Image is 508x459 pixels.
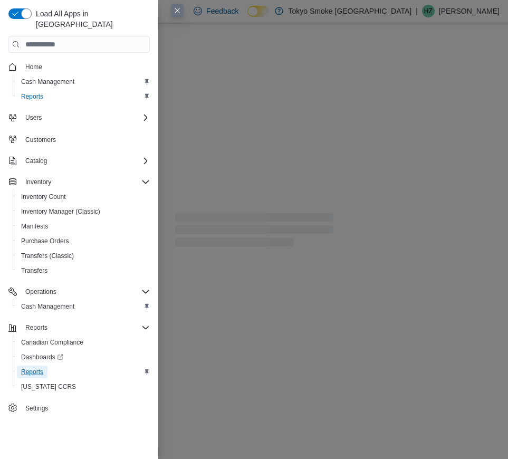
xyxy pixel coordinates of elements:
a: Transfers (Classic) [17,250,78,262]
span: Settings [21,401,150,415]
span: Transfers (Classic) [21,252,74,260]
button: Catalog [4,154,154,168]
span: Reports [25,323,47,332]
a: Inventory Count [17,190,70,203]
a: Cash Management [17,75,79,88]
button: Users [21,111,46,124]
button: Cash Management [13,299,154,314]
span: Reports [21,321,150,334]
span: Home [21,60,150,73]
a: Settings [21,402,52,415]
button: Transfers (Classic) [13,248,154,263]
span: Catalog [25,157,47,165]
span: Dashboards [21,353,63,361]
span: Catalog [21,155,150,167]
span: Transfers (Classic) [17,250,150,262]
button: Inventory [4,175,154,189]
nav: Complex example [8,55,150,418]
span: Inventory Manager (Classic) [21,207,100,216]
a: [US_STATE] CCRS [17,380,80,393]
span: Canadian Compliance [21,338,83,347]
button: Inventory Count [13,189,154,204]
button: Purchase Orders [13,234,154,248]
a: Manifests [17,220,52,233]
span: Inventory Count [21,193,66,201]
span: Reports [17,366,150,378]
span: Users [21,111,150,124]
button: Inventory [21,176,55,188]
button: Canadian Compliance [13,335,154,350]
button: Reports [13,89,154,104]
a: Home [21,61,46,73]
button: Reports [13,365,154,379]
span: Users [25,113,42,122]
button: Settings [4,400,154,416]
button: [US_STATE] CCRS [13,379,154,394]
button: Close this dialog [171,4,184,17]
span: Transfers [21,266,47,275]
a: Purchase Orders [17,235,73,247]
a: Inventory Manager (Classic) [17,205,104,218]
span: Purchase Orders [17,235,150,247]
span: Reports [21,368,43,376]
span: Home [25,63,42,71]
button: Cash Management [13,74,154,89]
span: Manifests [21,222,48,231]
span: Manifests [17,220,150,233]
span: Cash Management [17,300,150,313]
button: Customers [4,131,154,147]
span: Purchase Orders [21,237,69,245]
a: Reports [17,366,47,378]
span: Inventory Count [17,190,150,203]
a: Canadian Compliance [17,336,88,349]
span: [US_STATE] CCRS [21,383,76,391]
span: Inventory Manager (Classic) [17,205,150,218]
button: Catalog [21,155,51,167]
button: Operations [4,284,154,299]
a: Dashboards [17,351,68,364]
button: Operations [21,285,61,298]
button: Inventory Manager (Classic) [13,204,154,219]
a: Reports [17,90,47,103]
span: Cash Management [21,78,74,86]
span: Customers [21,132,150,146]
span: Operations [25,288,56,296]
a: Transfers [17,264,52,277]
span: Washington CCRS [17,380,150,393]
span: Cash Management [21,302,74,311]
span: Inventory [25,178,51,186]
span: Load All Apps in [GEOGRAPHIC_DATA] [32,8,150,30]
span: Reports [21,92,43,101]
span: Canadian Compliance [17,336,150,349]
a: Dashboards [13,350,154,365]
button: Reports [21,321,52,334]
button: Manifests [13,219,154,234]
button: Home [4,59,154,74]
span: Cash Management [17,75,150,88]
button: Reports [4,320,154,335]
span: Inventory [21,176,150,188]
span: Dashboards [17,351,150,364]
a: Customers [21,133,60,146]
span: Operations [21,285,150,298]
span: Settings [25,404,48,413]
a: Cash Management [17,300,79,313]
span: Transfers [17,264,150,277]
span: Reports [17,90,150,103]
button: Transfers [13,263,154,278]
button: Users [4,110,154,125]
span: Customers [25,136,56,144]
